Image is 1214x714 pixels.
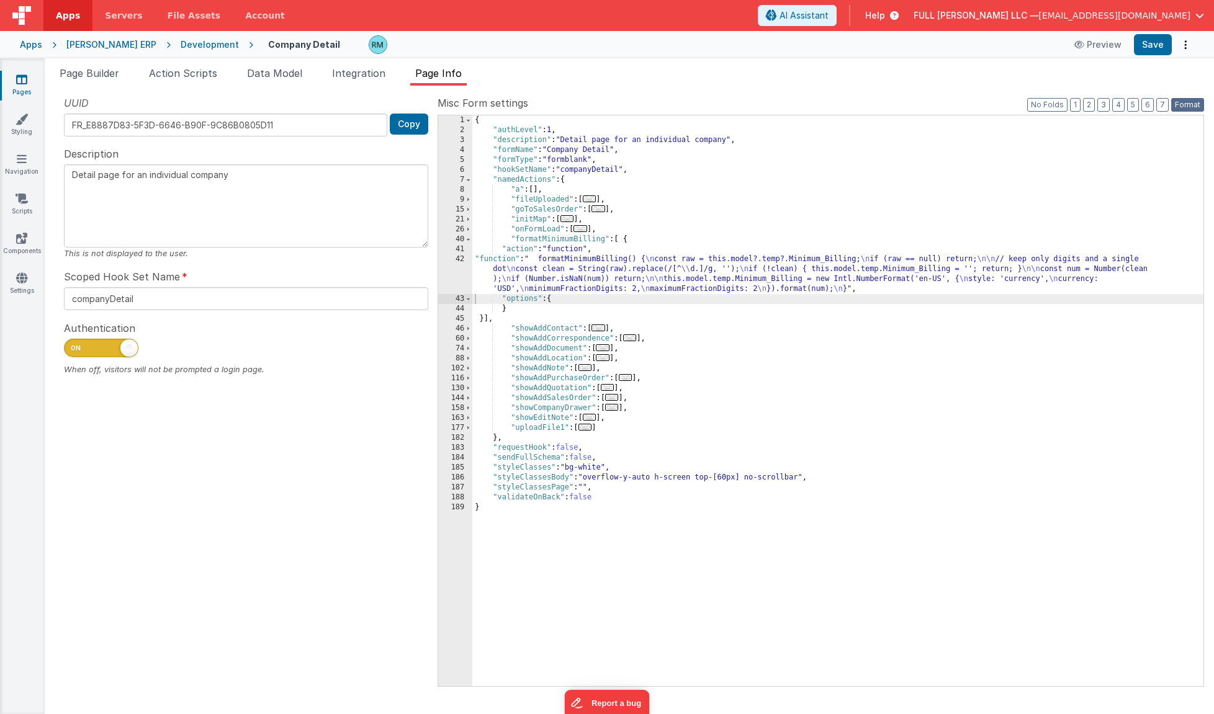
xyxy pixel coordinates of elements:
[560,215,574,222] span: ...
[105,9,142,22] span: Servers
[438,155,472,165] div: 5
[865,9,885,22] span: Help
[623,334,637,341] span: ...
[438,314,472,324] div: 45
[578,424,592,431] span: ...
[1038,9,1190,22] span: [EMAIL_ADDRESS][DOMAIN_NAME]
[583,414,596,421] span: ...
[438,175,472,185] div: 7
[1141,98,1154,112] button: 6
[438,413,472,423] div: 163
[914,9,1038,22] span: FULL [PERSON_NAME] LLC —
[438,373,472,383] div: 116
[438,254,472,294] div: 42
[605,394,619,401] span: ...
[438,145,472,155] div: 4
[247,67,302,79] span: Data Model
[596,344,609,351] span: ...
[149,67,217,79] span: Action Scripts
[1027,98,1068,112] button: No Folds
[914,9,1204,22] button: FULL [PERSON_NAME] LLC — [EMAIL_ADDRESS][DOMAIN_NAME]
[438,453,472,463] div: 184
[438,383,472,393] div: 130
[601,384,614,391] span: ...
[181,38,239,51] div: Development
[780,9,829,22] span: AI Assistant
[438,324,472,334] div: 46
[438,215,472,225] div: 21
[438,354,472,364] div: 88
[438,334,472,344] div: 60
[1134,34,1172,55] button: Save
[438,165,472,175] div: 6
[268,40,340,49] h4: Company Detail
[438,364,472,373] div: 102
[438,304,472,314] div: 44
[438,403,472,413] div: 158
[591,324,605,331] span: ...
[438,502,472,512] div: 189
[1112,98,1125,112] button: 4
[390,114,428,135] button: Copy
[438,96,528,110] span: Misc Form settings
[20,38,42,51] div: Apps
[573,225,587,232] span: ...
[64,269,180,284] span: Scoped Hook Set Name
[438,225,472,234] div: 26
[168,9,221,22] span: File Assets
[578,364,592,371] span: ...
[64,364,428,375] div: When off, visitors will not be prompted a login page.
[1070,98,1081,112] button: 1
[1067,35,1129,55] button: Preview
[438,493,472,502] div: 188
[1177,36,1194,53] button: Options
[438,463,472,473] div: 185
[1156,98,1169,112] button: 7
[605,404,619,411] span: ...
[64,248,428,259] div: This is not displayed to the user.
[438,473,472,483] div: 186
[583,195,596,202] span: ...
[591,205,605,212] span: ...
[438,244,472,254] div: 41
[332,67,385,79] span: Integration
[438,205,472,215] div: 15
[596,354,609,361] span: ...
[66,38,156,51] div: [PERSON_NAME] ERP
[438,135,472,145] div: 3
[56,9,80,22] span: Apps
[438,125,472,135] div: 2
[64,146,119,161] span: Description
[438,483,472,493] div: 187
[1171,98,1204,112] button: Format
[438,294,472,304] div: 43
[1083,98,1095,112] button: 2
[438,115,472,125] div: 1
[438,443,472,453] div: 183
[438,423,472,433] div: 177
[1097,98,1110,112] button: 3
[415,67,462,79] span: Page Info
[369,36,387,53] img: b13c88abc1fc393ceceb84a58fc04ef4
[438,234,472,244] div: 40
[438,195,472,205] div: 9
[438,185,472,195] div: 8
[1127,98,1139,112] button: 5
[619,374,632,381] span: ...
[438,433,472,443] div: 182
[64,96,89,110] span: UUID
[60,67,119,79] span: Page Builder
[758,5,837,26] button: AI Assistant
[438,344,472,354] div: 74
[438,393,472,403] div: 144
[64,321,135,336] span: Authentication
